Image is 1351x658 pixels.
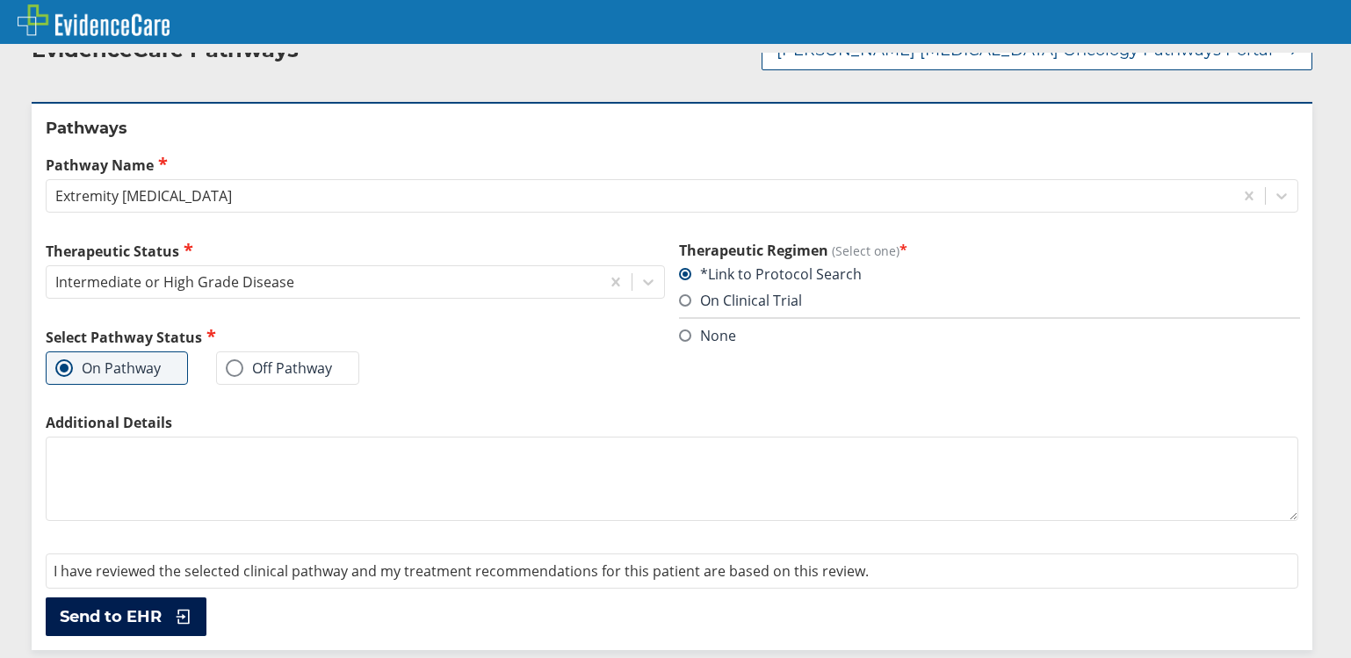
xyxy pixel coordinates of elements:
[46,241,665,261] label: Therapeutic Status
[55,272,294,292] div: Intermediate or High Grade Disease
[679,291,802,310] label: On Clinical Trial
[55,186,232,206] div: Extremity [MEDICAL_DATA]
[54,561,869,581] span: I have reviewed the selected clinical pathway and my treatment recommendations for this patient a...
[46,413,1298,432] label: Additional Details
[226,359,332,377] label: Off Pathway
[46,118,1298,139] h2: Pathways
[60,606,162,627] span: Send to EHR
[18,4,170,36] img: EvidenceCare
[679,241,1298,260] h3: Therapeutic Regimen
[46,327,665,347] h2: Select Pathway Status
[46,597,206,636] button: Send to EHR
[46,155,1298,175] label: Pathway Name
[679,264,862,284] label: *Link to Protocol Search
[679,326,736,345] label: None
[55,359,161,377] label: On Pathway
[832,242,899,259] span: (Select one)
